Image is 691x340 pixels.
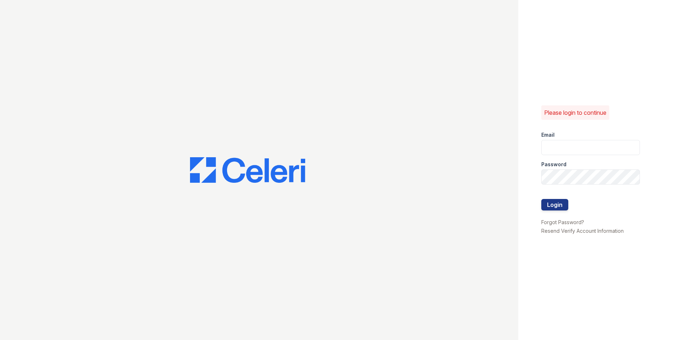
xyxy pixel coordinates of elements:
a: Resend Verify Account Information [541,228,624,234]
label: Email [541,131,555,139]
p: Please login to continue [544,108,606,117]
a: Forgot Password? [541,219,584,225]
button: Login [541,199,568,210]
img: CE_Logo_Blue-a8612792a0a2168367f1c8372b55b34899dd931a85d93a1a3d3e32e68fde9ad4.png [190,157,305,183]
label: Password [541,161,566,168]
